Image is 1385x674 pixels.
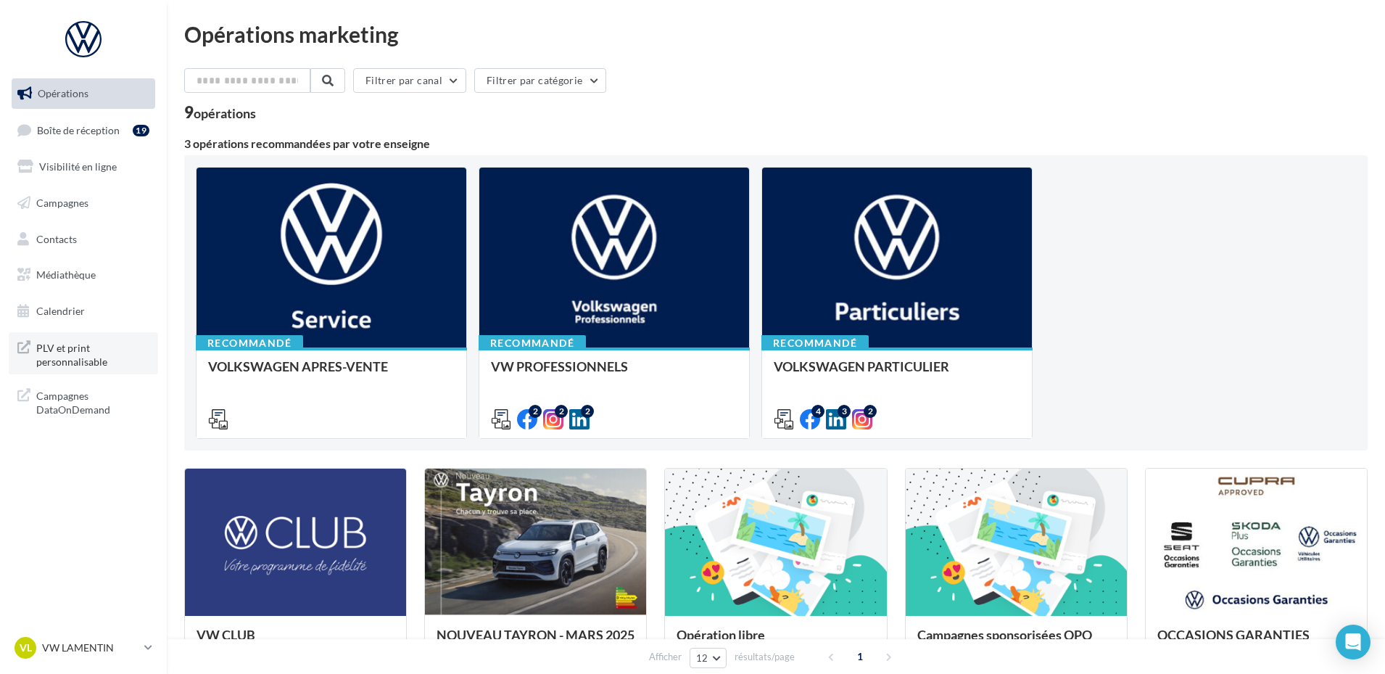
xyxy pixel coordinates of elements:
[9,260,158,290] a: Médiathèque
[735,650,795,664] span: résultats/page
[848,645,872,668] span: 1
[37,123,120,136] span: Boîte de réception
[36,386,149,417] span: Campagnes DataOnDemand
[917,627,1092,643] span: Campagnes sponsorisées OPO
[838,405,851,418] div: 3
[36,305,85,317] span: Calendrier
[353,68,466,93] button: Filtrer par canal
[36,338,149,369] span: PLV et print personnalisable
[9,380,158,423] a: Campagnes DataOnDemand
[20,641,32,655] span: VL
[184,138,1368,149] div: 3 opérations recommandées par votre enseigne
[677,627,765,643] span: Opération libre
[474,68,606,93] button: Filtrer par catégorie
[9,152,158,182] a: Visibilité en ligne
[864,405,877,418] div: 2
[696,652,708,664] span: 12
[9,296,158,326] a: Calendrier
[479,335,586,351] div: Recommandé
[9,332,158,375] a: PLV et print personnalisable
[690,648,727,668] button: 12
[36,197,88,209] span: Campagnes
[36,232,77,244] span: Contacts
[194,107,256,120] div: opérations
[12,634,155,662] a: VL VW LAMENTIN
[9,188,158,218] a: Campagnes
[1157,627,1310,643] span: OCCASIONS GARANTIES
[555,405,568,418] div: 2
[39,160,117,173] span: Visibilité en ligne
[196,335,303,351] div: Recommandé
[437,627,634,643] span: NOUVEAU TAYRON - MARS 2025
[36,268,96,281] span: Médiathèque
[774,358,949,374] span: VOLKSWAGEN PARTICULIER
[9,115,158,146] a: Boîte de réception19
[197,627,255,643] span: VW CLUB
[1336,625,1370,659] div: Open Intercom Messenger
[9,78,158,109] a: Opérations
[649,650,682,664] span: Afficher
[9,224,158,255] a: Contacts
[42,641,138,655] p: VW LAMENTIN
[491,358,628,374] span: VW PROFESSIONNELS
[811,405,824,418] div: 4
[38,87,88,99] span: Opérations
[529,405,542,418] div: 2
[184,23,1368,45] div: Opérations marketing
[581,405,594,418] div: 2
[761,335,869,351] div: Recommandé
[184,104,256,120] div: 9
[133,125,149,136] div: 19
[208,358,388,374] span: VOLKSWAGEN APRES-VENTE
